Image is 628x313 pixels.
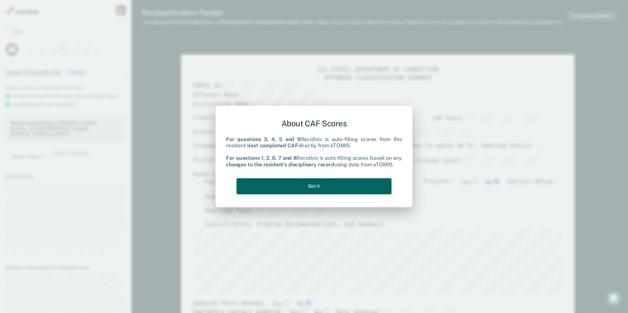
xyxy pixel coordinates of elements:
div: About CAF Scores [226,114,402,134]
b: changes to the resident's disciplinary record [226,161,334,168]
button: Got it [236,178,392,194]
div: Recidiviz is auto-filling scores from this resident's directly from eTOMIS. Recidiviz is auto-fil... [226,136,402,168]
b: For questions 1, 2, 6, 7 and 8 [226,155,297,161]
b: last completed CAF [249,142,298,149]
b: For questions 3, 4, 5 and 9 [226,136,301,142]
